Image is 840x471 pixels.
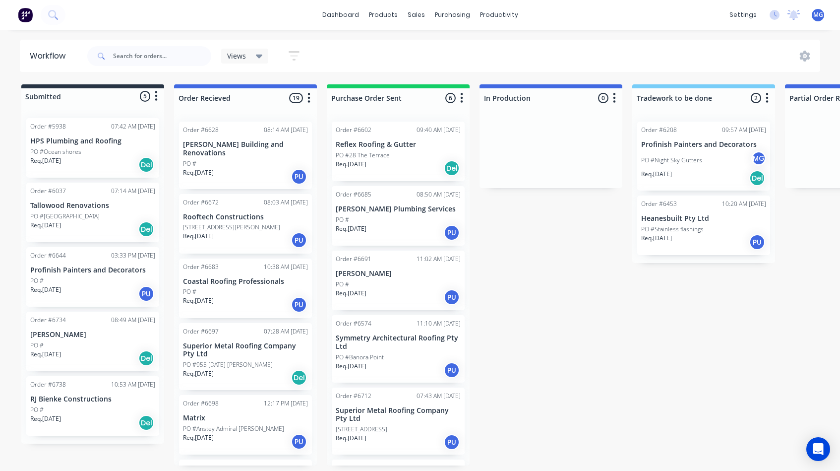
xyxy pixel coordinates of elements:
[26,376,159,436] div: Order #673810:53 AM [DATE]RJ Bienke ConstructionsPO #Req.[DATE]Del
[264,263,308,271] div: 10:38 AM [DATE]
[336,434,366,443] p: Req. [DATE]
[30,187,66,196] div: Order #6037
[111,122,155,131] div: 07:42 AM [DATE]
[183,159,196,168] p: PO #
[336,269,461,278] p: [PERSON_NAME]
[183,168,214,177] p: Req. [DATE]
[30,251,66,260] div: Order #6644
[183,126,219,135] div: Order #6628
[26,247,159,307] div: Order #664403:33 PM [DATE]Profinish Painters and DecoratorsPO #Req.[DATE]PU
[183,223,280,232] p: [STREET_ADDRESS][PERSON_NAME]
[336,140,461,149] p: Reflex Roofing & Gutter
[332,251,465,310] div: Order #669111:02 AM [DATE][PERSON_NAME]PO #Req.[DATE]PU
[724,7,762,22] div: settings
[138,157,154,173] div: Del
[722,126,766,135] div: 09:57 AM [DATE]
[30,147,81,156] p: PO #Ocean shores
[138,350,154,366] div: Del
[138,286,154,302] div: PU
[138,221,154,237] div: Del
[111,187,155,196] div: 07:14 AM [DATE]
[444,362,460,378] div: PU
[336,215,349,224] p: PO #
[336,392,371,401] div: Order #6712
[417,319,461,328] div: 11:10 AM [DATE]
[444,225,460,241] div: PU
[417,126,461,135] div: 09:40 AM [DATE]
[179,323,312,391] div: Order #669707:28 AM [DATE]Superior Metal Roofing Company Pty LtdPO #955 [DATE] [PERSON_NAME]Req.[...
[183,433,214,442] p: Req. [DATE]
[183,369,214,378] p: Req. [DATE]
[183,213,308,221] p: Rooftech Constructions
[749,234,765,250] div: PU
[332,315,465,383] div: Order #657411:10 AM [DATE]Symmetry Architectural Roofing Pty LtdPO #Banora PointReq.[DATE]PU
[30,122,66,131] div: Order #5938
[111,380,155,389] div: 10:53 AM [DATE]
[813,10,823,19] span: MG
[30,50,70,62] div: Workflow
[475,7,523,22] div: productivity
[444,434,460,450] div: PU
[364,7,403,22] div: products
[336,126,371,135] div: Order #6602
[637,196,770,255] div: Order #645310:20 AM [DATE]Heanesbuilt Pty LtdPO #Stainless flashingsReq.[DATE]PU
[641,225,704,234] p: PO #Stainless flashings
[336,280,349,289] p: PO #
[30,202,155,210] p: Tallowood Renovations
[336,160,366,169] p: Req. [DATE]
[264,327,308,336] div: 07:28 AM [DATE]
[30,331,155,339] p: [PERSON_NAME]
[183,287,196,296] p: PO #
[336,151,390,160] p: PO #28 The Terrace
[30,350,61,359] p: Req. [DATE]
[291,370,307,386] div: Del
[26,118,159,178] div: Order #593807:42 AM [DATE]HPS Plumbing and RoofingPO #Ocean shoresReq.[DATE]Del
[183,424,284,433] p: PO #Anstey Admiral [PERSON_NAME]
[264,198,308,207] div: 08:03 AM [DATE]
[641,214,766,223] p: Heanesbuilt Pty Ltd
[183,327,219,336] div: Order #6697
[183,296,214,305] p: Req. [DATE]
[336,406,461,423] p: Superior Metal Roofing Company Pty Ltd
[444,289,460,305] div: PU
[30,212,100,221] p: PO #[GEOGRAPHIC_DATA]
[336,362,366,371] p: Req. [DATE]
[30,316,66,325] div: Order #6734
[317,7,364,22] a: dashboard
[18,7,33,22] img: Factory
[641,234,672,243] p: Req. [DATE]
[30,395,155,404] p: RJ Bienke Constructions
[183,263,219,271] div: Order #6683
[641,200,677,208] div: Order #6453
[749,170,765,186] div: Del
[183,198,219,207] div: Order #6672
[30,276,44,285] p: PO #
[26,183,159,242] div: Order #603707:14 AM [DATE]Tallowood RenovationsPO #[GEOGRAPHIC_DATA]Req.[DATE]Del
[30,137,155,145] p: HPS Plumbing and Roofing
[291,434,307,450] div: PU
[30,285,61,294] p: Req. [DATE]
[332,388,465,455] div: Order #671207:43 AM [DATE]Superior Metal Roofing Company Pty Ltd[STREET_ADDRESS]Req.[DATE]PU
[138,415,154,431] div: Del
[637,122,770,191] div: Order #620809:57 AM [DATE]Profinish Painters and DecoratorsPO #Night Sky GuttersMGReq.[DATE]Del
[179,194,312,254] div: Order #667208:03 AM [DATE]Rooftech Constructions[STREET_ADDRESS][PERSON_NAME]Req.[DATE]PU
[179,259,312,318] div: Order #668310:38 AM [DATE]Coastal Roofing ProfessionalsPO #Req.[DATE]PU
[332,186,465,246] div: Order #668508:50 AM [DATE][PERSON_NAME] Plumbing ServicesPO #Req.[DATE]PU
[30,341,44,350] p: PO #
[111,251,155,260] div: 03:33 PM [DATE]
[183,232,214,241] p: Req. [DATE]
[641,140,766,149] p: Profinish Painters and Decorators
[336,255,371,264] div: Order #6691
[417,190,461,199] div: 08:50 AM [DATE]
[641,156,702,165] p: PO #Night Sky Gutters
[336,190,371,199] div: Order #6685
[336,334,461,351] p: Symmetry Architectural Roofing Pty Ltd
[26,312,159,371] div: Order #673408:49 AM [DATE][PERSON_NAME]PO #Req.[DATE]Del
[336,353,384,362] p: PO #Banora Point
[641,170,672,179] p: Req. [DATE]
[336,319,371,328] div: Order #6574
[417,255,461,264] div: 11:02 AM [DATE]
[30,405,44,414] p: PO #
[291,169,307,185] div: PU
[179,122,312,189] div: Order #662808:14 AM [DATE][PERSON_NAME] Building and RenovationsPO #Req.[DATE]PU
